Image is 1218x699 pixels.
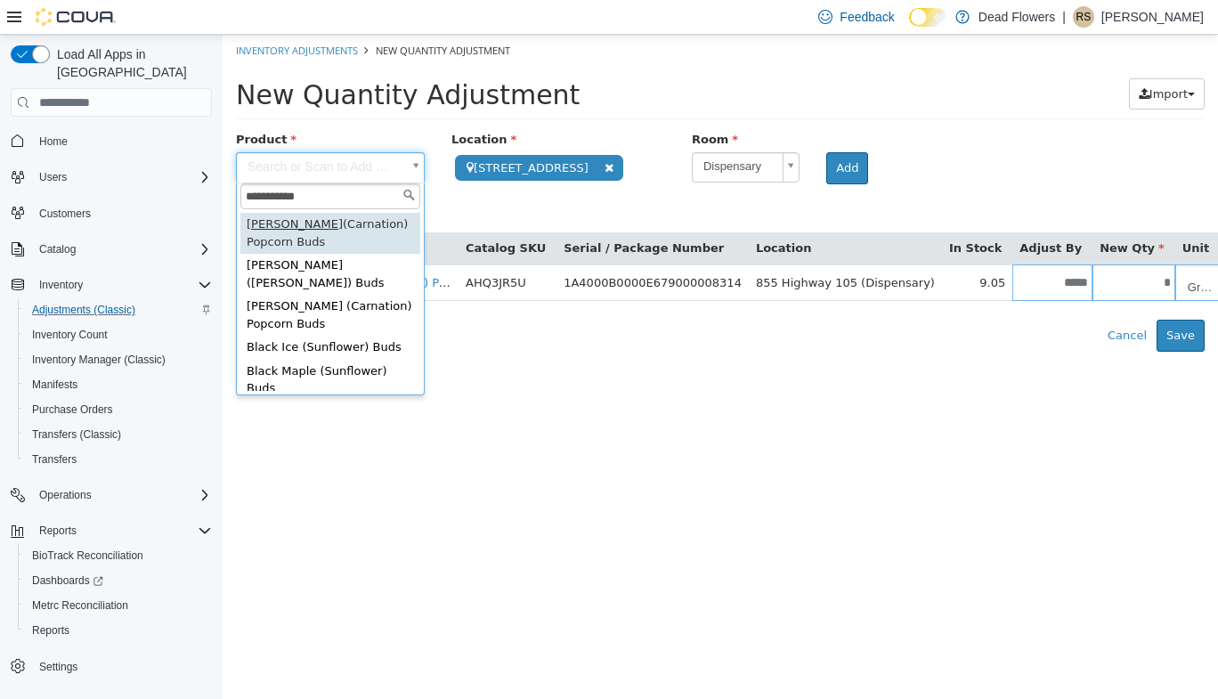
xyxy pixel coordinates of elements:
a: Purchase Orders [25,399,120,420]
div: Black Maple (Sunflower) Buds [18,325,198,366]
span: RS [1076,6,1092,28]
span: Customers [39,207,91,221]
button: Transfers (Classic) [18,422,219,447]
span: Adjustments (Classic) [32,303,135,317]
button: Settings [4,654,219,679]
a: Metrc Reconciliation [25,595,135,616]
button: Operations [4,483,219,508]
span: Dashboards [25,570,212,591]
span: Reports [39,524,77,538]
button: Reports [18,618,219,643]
span: Users [32,167,212,188]
span: Purchase Orders [25,399,212,420]
span: Transfers [32,452,77,467]
span: Catalog [39,242,76,256]
span: Transfers (Classic) [25,424,212,445]
button: Purchase Orders [18,397,219,422]
span: BioTrack Reconciliation [25,545,212,566]
span: BioTrack Reconciliation [32,549,143,563]
span: Operations [32,484,212,506]
a: Inventory Manager (Classic) [25,349,173,370]
span: Metrc Reconciliation [32,598,128,613]
a: Settings [32,656,85,678]
span: Transfers (Classic) [32,427,121,442]
span: Manifests [32,378,77,392]
a: Manifests [25,374,85,395]
img: Cova [36,8,116,26]
span: Inventory Count [25,324,212,345]
button: Inventory Manager (Classic) [18,347,219,372]
span: Adjustments (Classic) [25,299,212,321]
span: Dashboards [32,573,103,588]
span: Inventory [32,274,212,296]
a: Home [32,131,75,152]
span: Customers [32,202,212,224]
div: Robert Salvatori [1073,6,1094,28]
span: Inventory Manager (Classic) [32,353,166,367]
span: Home [32,129,212,151]
button: Inventory Count [18,322,219,347]
a: Customers [32,203,98,224]
a: Adjustments (Classic) [25,299,142,321]
button: Reports [32,520,84,541]
div: Black Ice (Sunflower) Buds [18,301,198,325]
span: Operations [39,488,92,502]
a: Reports [25,620,77,641]
span: Settings [39,660,77,674]
span: [PERSON_NAME] [24,183,120,196]
span: Settings [32,655,212,678]
button: BioTrack Reconciliation [18,543,219,568]
p: Dead Flowers [978,6,1055,28]
div: [PERSON_NAME] ([PERSON_NAME]) Buds [18,219,198,260]
button: Users [32,167,74,188]
span: Feedback [840,8,894,26]
a: BioTrack Reconciliation [25,545,150,566]
button: Operations [32,484,99,506]
span: Inventory Count [32,328,108,342]
span: Catalog [32,239,212,260]
span: Dark Mode [909,27,910,28]
span: Reports [32,623,69,638]
button: Inventory [4,272,219,297]
span: Home [39,134,68,149]
p: | [1062,6,1066,28]
button: Manifests [18,372,219,397]
button: Reports [4,518,219,543]
div: [PERSON_NAME] (Carnation) Popcorn Buds [18,260,198,301]
button: Catalog [4,237,219,262]
a: Transfers [25,449,84,470]
a: Dashboards [25,570,110,591]
button: Users [4,165,219,190]
span: Transfers [25,449,212,470]
span: Purchase Orders [32,402,113,417]
span: Inventory [39,278,83,292]
span: Reports [25,620,212,641]
span: Metrc Reconciliation [25,595,212,616]
a: Transfers (Classic) [25,424,128,445]
a: Dashboards [18,568,219,593]
span: Users [39,170,67,184]
button: Catalog [32,239,83,260]
button: Home [4,127,219,153]
input: Dark Mode [909,8,946,27]
a: Inventory Count [25,324,115,345]
button: Adjustments (Classic) [18,297,219,322]
span: Inventory Manager (Classic) [25,349,212,370]
span: Load All Apps in [GEOGRAPHIC_DATA] [50,45,212,81]
span: Manifests [25,374,212,395]
span: Reports [32,520,212,541]
button: Inventory [32,274,90,296]
button: Customers [4,200,219,226]
button: Transfers [18,447,219,472]
p: [PERSON_NAME] [1101,6,1204,28]
div: (Carnation) Popcorn Buds [18,178,198,219]
button: Metrc Reconciliation [18,593,219,618]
